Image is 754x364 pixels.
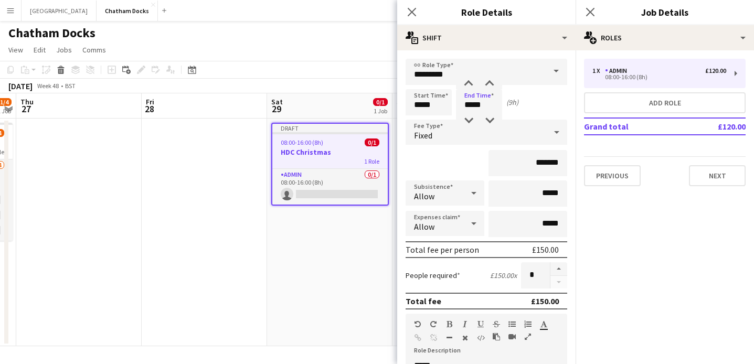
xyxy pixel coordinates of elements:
div: Total fee [406,296,441,306]
h3: Job Details [576,5,754,19]
div: Shift [397,25,576,50]
span: 28 [144,103,154,115]
div: £120.00 [705,67,726,74]
div: £150.00 [531,296,559,306]
a: View [4,43,27,57]
span: Allow [414,221,434,232]
div: £150.00 x [490,271,517,280]
button: Insert video [508,333,516,341]
span: Sat [271,97,283,106]
div: 1 x [592,67,605,74]
button: Chatham Docks [97,1,158,21]
button: Paste as plain text [493,333,500,341]
span: 27 [19,103,34,115]
span: Sun [397,97,409,106]
button: Underline [477,320,484,328]
div: Draft [272,124,388,132]
button: HTML Code [477,334,484,342]
a: Edit [29,43,50,57]
div: [DATE] [8,81,33,91]
span: Thu [20,97,34,106]
span: Fri [146,97,154,106]
button: Italic [461,320,469,328]
span: 29 [270,103,283,115]
td: Grand total [584,118,683,135]
div: £150.00 [532,244,559,255]
span: Comms [82,45,106,55]
span: 08:00-16:00 (8h) [281,138,323,146]
label: People required [406,271,460,280]
span: Edit [34,45,46,55]
button: Undo [414,320,421,328]
div: 08:00-16:00 (8h) [592,74,726,80]
div: 1 Job [374,107,387,115]
div: Roles [576,25,754,50]
button: Redo [430,320,437,328]
button: Horizontal Line [445,334,453,342]
h3: Role Details [397,5,576,19]
button: Increase [550,262,567,276]
button: Fullscreen [524,333,532,341]
button: Clear Formatting [461,334,469,342]
td: £120.00 [683,118,746,135]
span: Fixed [414,130,432,141]
div: (9h) [506,98,518,107]
span: 1 Role [364,157,379,165]
span: Week 48 [35,82,61,90]
button: Strikethrough [493,320,500,328]
button: Ordered List [524,320,532,328]
button: Unordered List [508,320,516,328]
button: Bold [445,320,453,328]
button: Previous [584,165,641,186]
app-card-role: Admin0/108:00-16:00 (8h) [272,169,388,205]
span: 30 [395,103,409,115]
span: View [8,45,23,55]
button: Add role [584,92,746,113]
div: Admin [605,67,631,74]
h3: HDC Christmas [272,147,388,157]
h1: Chatham Docks [8,25,95,41]
button: [GEOGRAPHIC_DATA] [22,1,97,21]
div: Total fee per person [406,244,479,255]
app-job-card: Draft08:00-16:00 (8h)0/1HDC Christmas1 RoleAdmin0/108:00-16:00 (8h) [271,123,389,206]
span: 0/1 [365,138,379,146]
div: BST [65,82,76,90]
button: Next [689,165,746,186]
button: Text Color [540,320,547,328]
span: Allow [414,191,434,201]
span: 0/1 [373,98,388,106]
span: Jobs [56,45,72,55]
a: Jobs [52,43,76,57]
a: Comms [78,43,110,57]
